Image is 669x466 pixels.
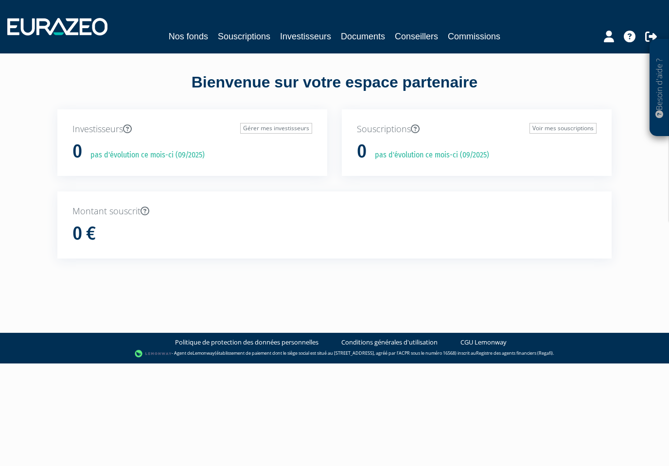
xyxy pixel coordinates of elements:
[72,141,82,162] h1: 0
[84,150,205,161] p: pas d'évolution ce mois-ci (09/2025)
[72,123,312,136] p: Investisseurs
[135,349,172,359] img: logo-lemonway.png
[218,30,270,43] a: Souscriptions
[395,30,438,43] a: Conseillers
[341,30,385,43] a: Documents
[280,30,331,43] a: Investisseurs
[72,224,96,244] h1: 0 €
[7,18,107,35] img: 1732889491-logotype_eurazeo_blanc_rvb.png
[50,71,619,109] div: Bienvenue sur votre espace partenaire
[357,141,367,162] h1: 0
[341,338,438,347] a: Conditions générales d'utilisation
[529,123,597,134] a: Voir mes souscriptions
[193,350,215,356] a: Lemonway
[448,30,500,43] a: Commissions
[357,123,597,136] p: Souscriptions
[175,338,318,347] a: Politique de protection des données personnelles
[460,338,507,347] a: CGU Lemonway
[72,205,597,218] p: Montant souscrit
[476,350,553,356] a: Registre des agents financiers (Regafi)
[654,44,665,132] p: Besoin d'aide ?
[10,349,659,359] div: - Agent de (établissement de paiement dont le siège social est situé au [STREET_ADDRESS], agréé p...
[368,150,489,161] p: pas d'évolution ce mois-ci (09/2025)
[240,123,312,134] a: Gérer mes investisseurs
[169,30,208,43] a: Nos fonds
